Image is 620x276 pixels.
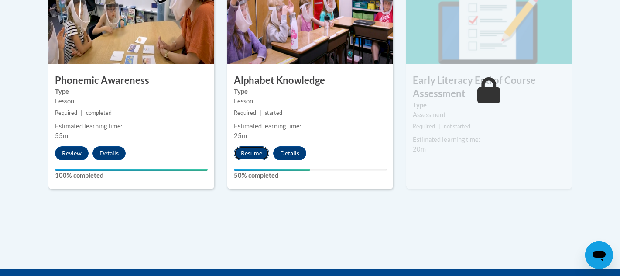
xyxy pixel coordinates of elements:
span: Required [234,110,256,116]
div: Lesson [234,97,387,106]
span: Required [55,110,77,116]
span: 20m [413,145,426,153]
label: 100% completed [55,171,208,180]
span: completed [86,110,112,116]
button: Resume [234,146,269,160]
span: Required [413,123,435,130]
div: Estimated learning time: [413,135,565,145]
label: 50% completed [234,171,387,180]
button: Details [273,146,306,160]
span: started [265,110,282,116]
div: Lesson [55,97,208,106]
label: Type [413,100,565,110]
div: Estimated learning time: [55,121,208,131]
span: 25m [234,132,247,139]
div: Your progress [234,169,310,171]
button: Details [92,146,126,160]
label: Type [234,87,387,97]
h3: Phonemic Awareness [48,74,214,87]
label: Type [55,87,208,97]
h3: Alphabet Knowledge [227,74,393,87]
span: | [260,110,261,116]
span: not started [444,123,470,130]
span: 55m [55,132,68,139]
span: | [438,123,440,130]
span: | [81,110,82,116]
div: Assessment [413,110,565,120]
iframe: Button to launch messaging window [585,241,613,269]
div: Your progress [55,169,208,171]
div: Estimated learning time: [234,121,387,131]
h3: Early Literacy End of Course Assessment [406,74,572,101]
button: Review [55,146,89,160]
